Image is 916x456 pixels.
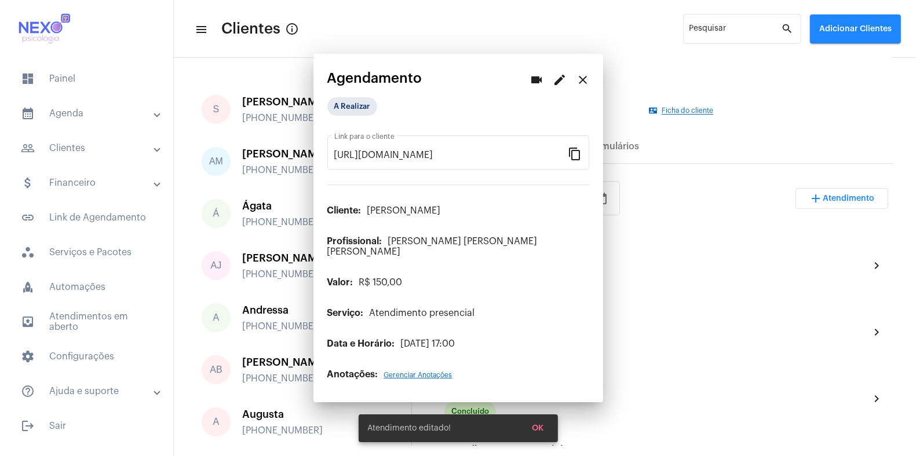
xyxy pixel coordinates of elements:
span: Painel [12,65,162,93]
span: Data e Horário: [327,339,395,348]
mat-icon: chevron_right [870,325,884,339]
span: R$ 150,00 [359,278,403,287]
mat-icon: chevron_right [870,259,884,273]
div: [PHONE_NUMBER] [242,217,370,227]
img: 616cf56f-bdc5-9e2e-9429-236ee6dd82e0.jpg [9,6,77,52]
mat-panel-title: Clientes [21,141,155,155]
span: sidenav icon [21,72,35,86]
button: Adicionar Atendimento [795,188,888,209]
mat-icon: sidenav icon [21,176,35,190]
input: Link [334,150,568,160]
div: Formulários [586,141,639,152]
div: AJ [202,251,231,280]
span: sidenav icon [21,245,35,259]
span: Clientes [221,20,280,38]
div: A [202,303,231,332]
mat-icon: sidenav icon [21,419,35,433]
span: Serviços e Pacotes [12,238,162,266]
span: Atendimento presencial [370,308,475,318]
span: OK [532,424,544,432]
mat-icon: sidenav icon [21,141,35,155]
mat-icon: sidenav icon [21,384,35,398]
mat-icon: chevron_right [870,392,884,406]
span: Atendimentos em aberto [12,308,162,336]
span: sidenav icon [21,280,35,294]
span: [DATE] 17:00 [401,339,455,348]
span: Automações [12,273,162,301]
span: Atendimento [823,194,875,203]
mat-icon: search [782,22,795,36]
div: [PHONE_NUMBER] [242,165,370,175]
div: [PERSON_NAME] [242,252,370,264]
mat-panel-title: Agenda [21,106,155,120]
mat-icon: Button that displays a tooltip when focused or hovered over [285,22,299,36]
span: [PERSON_NAME] [PERSON_NAME] [PERSON_NAME] [327,237,538,256]
div: Ágata [242,200,370,212]
div: Andressa [242,304,370,316]
div: [PERSON_NAME] [242,96,370,108]
span: [PERSON_NAME] [367,206,441,215]
span: Serviço: [327,308,364,318]
span: Agendamento [327,71,422,86]
span: Anotações: [327,370,378,379]
input: Pesquisar [689,27,782,36]
span: Ficha do cliente [662,107,713,115]
div: [PHONE_NUMBER] [242,373,370,384]
span: Adicionar Clientes [819,25,892,33]
mat-icon: add [809,192,823,205]
div: AB [202,355,231,384]
span: Link de Agendamento [12,204,162,231]
mat-icon: sidenav icon [195,23,206,36]
div: S [202,95,231,124]
span: Sair [12,412,162,440]
span: Valor: [327,278,353,287]
div: [PERSON_NAME] [242,148,370,160]
div: [PERSON_NAME] [242,356,370,368]
div: AM [202,147,231,176]
span: Profissional: [327,237,382,246]
span: Atendimento editado! [368,422,451,434]
div: [PHONE_NUMBER] [242,425,370,436]
div: [PHONE_NUMBER] [242,113,370,123]
mat-icon: videocam [530,73,544,87]
mat-panel-title: Ajuda e suporte [21,384,155,398]
mat-icon: sidenav icon [21,211,35,225]
mat-icon: content_copy [568,146,582,160]
mat-icon: sidenav icon [21,315,35,329]
mat-icon: sidenav icon [21,106,35,120]
div: [PHONE_NUMBER] [242,321,370,332]
mat-panel-title: Financeiro [21,176,155,190]
mat-icon: close [576,73,590,87]
div: Á [202,199,231,228]
div: Augusta [242,409,370,420]
mat-icon: edit [553,73,567,87]
span: sidenav icon [21,350,35,363]
mat-chip: A Realizar [327,97,377,116]
div: A [202,407,231,436]
span: Configurações [12,343,162,370]
div: [PERSON_NAME] [444,74,884,88]
span: Gerenciar Anotações [384,372,452,378]
span: Cliente: [327,206,362,215]
mat-icon: contact_mail [649,106,658,115]
div: [PHONE_NUMBER] [242,269,370,280]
